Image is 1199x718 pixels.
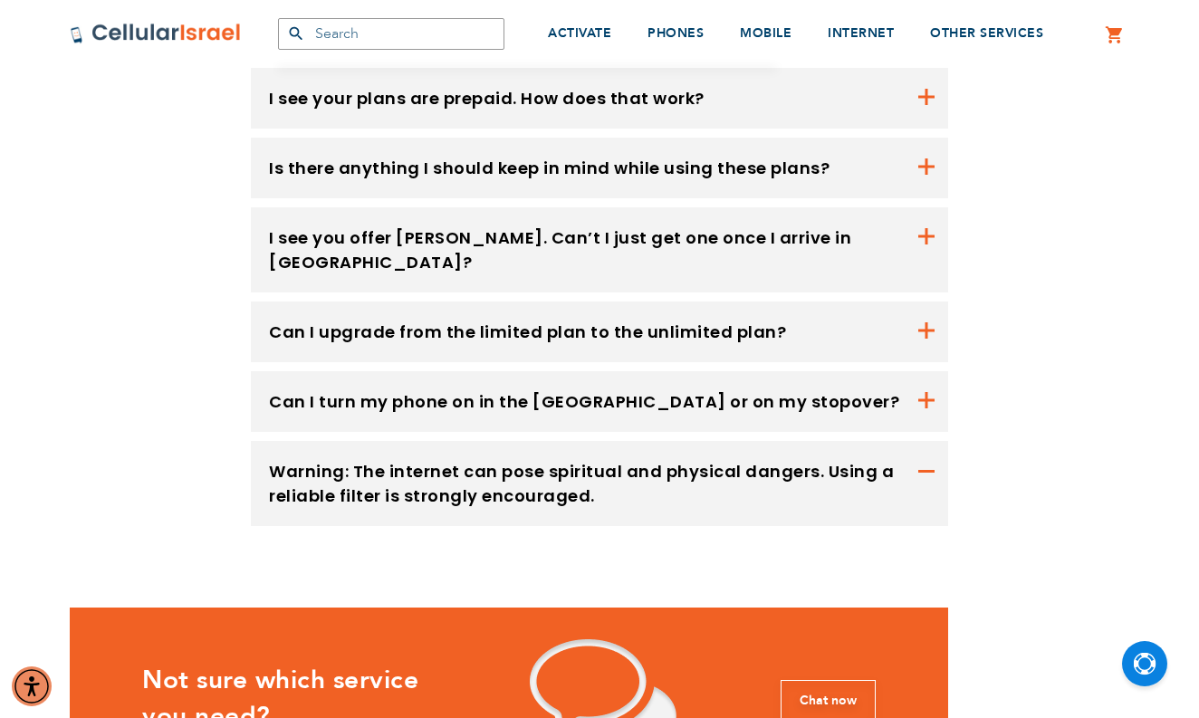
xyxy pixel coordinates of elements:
span: INTERNET [828,24,894,42]
button: Can I upgrade from the limited plan to the unlimited plan? [251,302,948,362]
img: Cellular Israel Logo [70,23,242,44]
button: Can I turn my phone on in the [GEOGRAPHIC_DATA] or on my stopover? [251,371,948,432]
span: OTHER SERVICES [930,24,1043,42]
button: Warning: The internet can pose spiritual and physical dangers. Using a reliable filter is strongl... [251,441,948,526]
button: Is there anything I should keep in mind while using these plans? [251,138,948,198]
button: I see you offer [PERSON_NAME]. Can’t I just get one once I arrive in [GEOGRAPHIC_DATA]? [251,207,948,292]
button: I see your plans are prepaid. How does that work? [251,68,948,129]
span: PHONES [647,24,704,42]
span: ACTIVATE [548,24,611,42]
span: MOBILE [740,24,791,42]
div: Accessibility Menu [12,666,52,706]
input: Search [278,18,504,50]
